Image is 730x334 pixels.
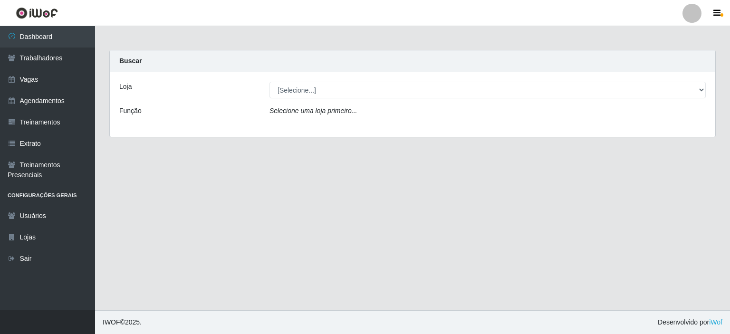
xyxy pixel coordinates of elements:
a: iWof [709,318,722,326]
label: Loja [119,82,132,92]
span: Desenvolvido por [658,317,722,327]
strong: Buscar [119,57,142,65]
span: IWOF [103,318,120,326]
label: Função [119,106,142,116]
span: © 2025 . [103,317,142,327]
i: Selecione uma loja primeiro... [269,107,357,115]
img: CoreUI Logo [16,7,58,19]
